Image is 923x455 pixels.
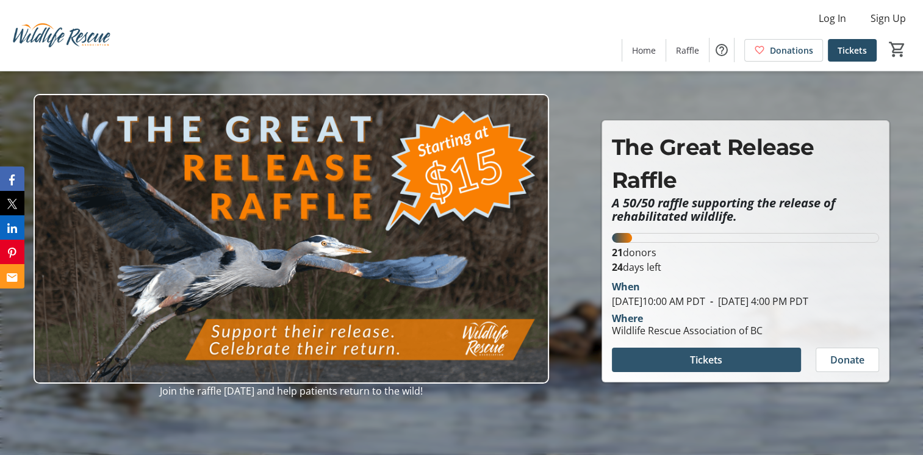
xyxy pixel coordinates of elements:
button: Help [709,38,734,62]
p: donors [612,245,879,260]
div: Wildlife Rescue Association of BC [612,323,763,338]
span: Join the raffle [DATE] and help patients return to the wild! [160,384,423,398]
span: Donate [830,353,864,367]
span: Sign Up [871,11,906,26]
span: Tickets [690,353,722,367]
span: - [705,295,718,308]
span: Raffle [676,44,699,57]
img: Wildlife Rescue Association of British Columbia's Logo [7,5,116,66]
em: A 50/50 raffle supporting the release of rehabilitated wildlife. [612,195,838,224]
a: Tickets [828,39,877,62]
p: The Great Release Raffle [612,131,879,196]
span: [DATE] 10:00 AM PDT [612,295,705,308]
button: Sign Up [861,9,916,28]
button: Donate [816,348,879,372]
img: Campaign CTA Media Photo [34,94,549,384]
a: Donations [744,39,823,62]
span: Donations [770,44,813,57]
a: Home [622,39,666,62]
div: When [612,279,640,294]
button: Cart [886,38,908,60]
div: Where [612,313,643,323]
span: [DATE] 4:00 PM PDT [705,295,808,308]
button: Log In [809,9,856,28]
p: days left [612,260,879,274]
a: Raffle [666,39,709,62]
span: 24 [612,260,623,274]
span: Log In [819,11,846,26]
span: Tickets [838,44,867,57]
div: 7.527777777777778% of fundraising goal reached [612,233,879,243]
b: 21 [612,246,623,259]
span: Home [632,44,656,57]
button: Tickets [612,348,801,372]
